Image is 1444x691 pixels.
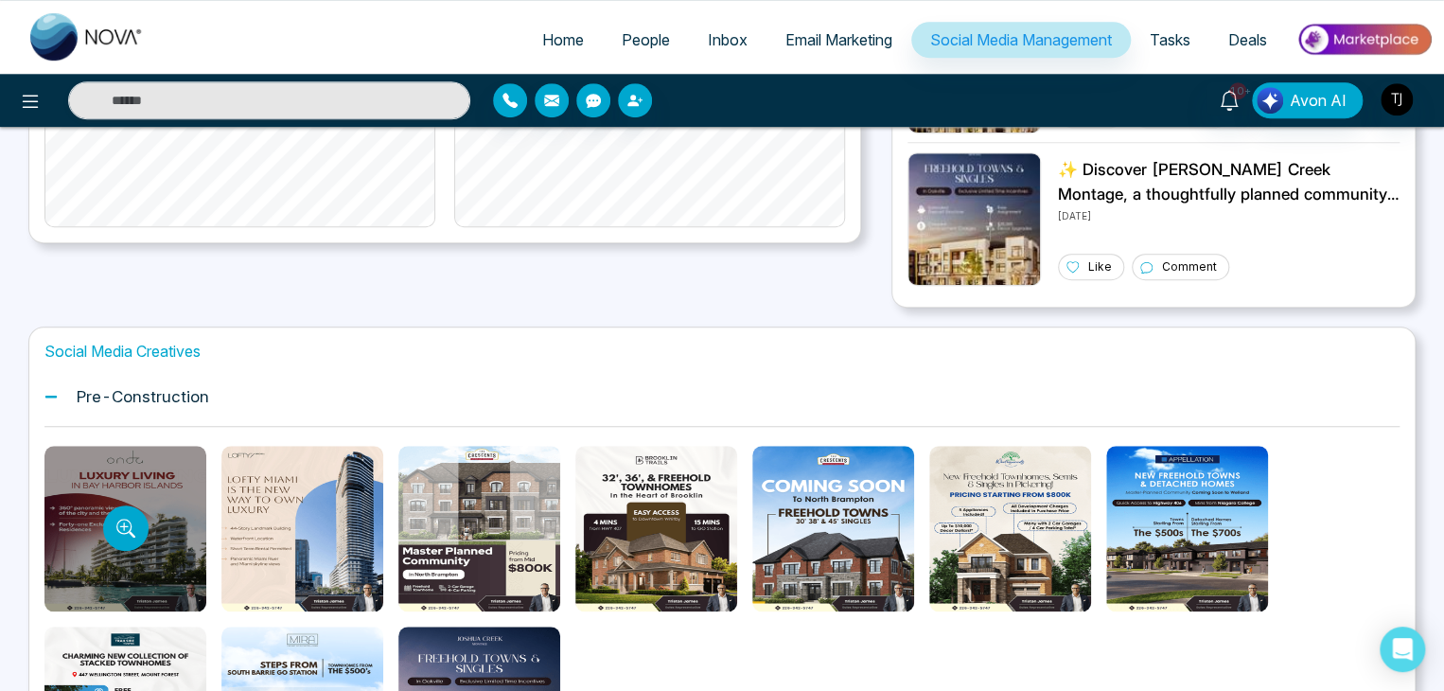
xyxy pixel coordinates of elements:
p: ✨ Discover [PERSON_NAME] Creek Montage, a thoughtfully planned community of Freehold Townhomes an... [1058,158,1400,206]
span: 10+ [1229,82,1246,99]
a: Inbox [689,22,766,58]
button: Preview template [103,505,149,551]
img: Market-place.gif [1295,18,1433,61]
a: Tasks [1131,22,1209,58]
button: Preview template [461,510,497,546]
button: Preview template [638,510,674,546]
a: Social Media Management [911,22,1131,58]
span: People [622,30,670,49]
img: Nova CRM Logo [30,13,144,61]
p: Comment [1162,258,1217,275]
a: Deals [1209,22,1286,58]
img: Lead Flow [1257,87,1283,114]
img: Unable to load img. [907,152,1041,286]
img: User Avatar [1381,83,1413,115]
button: Preview template [992,510,1028,546]
span: Deals [1228,30,1267,49]
h1: Pre-Construction [77,387,209,406]
span: Inbox [708,30,748,49]
span: Avon AI [1290,89,1347,112]
button: Preview template [815,510,851,546]
h1: Social Media Creatives [44,343,1400,361]
a: Home [523,22,603,58]
a: Email Marketing [766,22,911,58]
a: 10+ [1206,82,1252,115]
span: Home [542,30,584,49]
p: [DATE] [1058,206,1400,223]
a: People [603,22,689,58]
button: Avon AI [1252,82,1363,118]
span: Email Marketing [785,30,892,49]
button: Preview template [284,510,320,546]
div: Open Intercom Messenger [1380,627,1425,672]
button: Preview template [1169,510,1205,546]
p: Like [1088,258,1112,275]
span: Social Media Management [930,30,1112,49]
span: Tasks [1150,30,1190,49]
